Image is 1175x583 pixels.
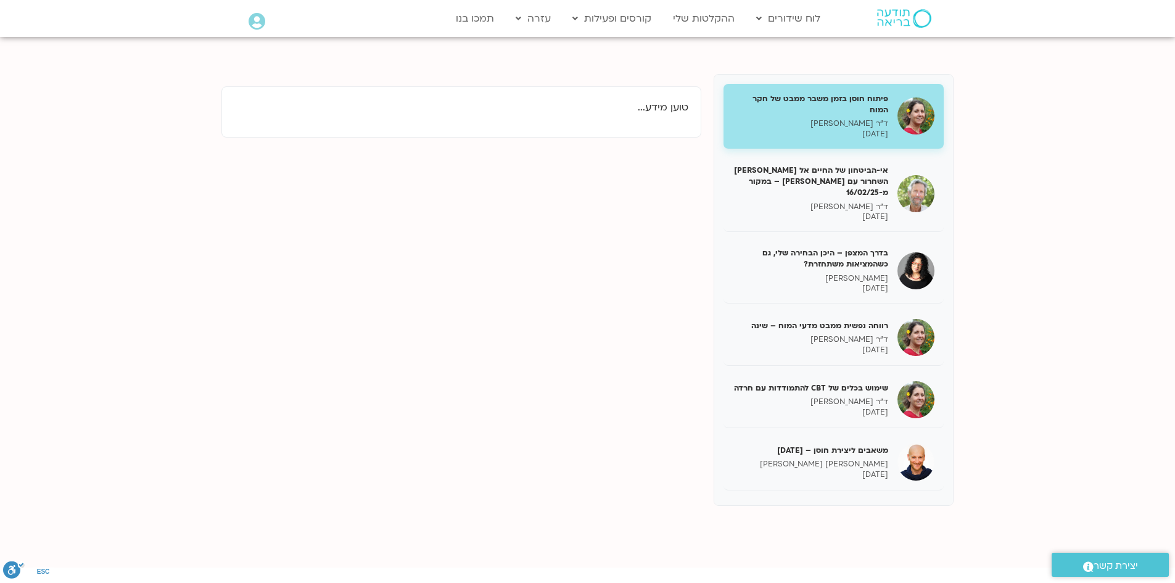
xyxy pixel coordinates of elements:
a: קורסים ופעילות [566,7,658,30]
p: ד"ר [PERSON_NAME] [733,118,888,129]
p: ד"ר [PERSON_NAME] [733,334,888,345]
h5: אי-הביטחון של החיים אל [PERSON_NAME] השחרור עם [PERSON_NAME] – במקור מ-16/02/25 [733,165,888,199]
a: לוח שידורים [750,7,827,30]
a: תמכו בנו [450,7,500,30]
span: יצירת קשר [1094,558,1138,574]
p: [DATE] [733,283,888,294]
h5: פיתוח חוסן בזמן משבר ממבט של חקר המוח [733,93,888,115]
img: תודעה בריאה [877,9,931,28]
p: [PERSON_NAME] [733,273,888,284]
img: רווחה נפשית ממבט מדעי המוח – שינה [897,319,934,356]
img: פיתוח חוסן בזמן משבר ממבט של חקר המוח [897,97,934,134]
img: שימוש בכלים של CBT להתמודדות עם חרדה [897,381,934,418]
h5: משאבים ליצירת חוסן – [DATE] [733,445,888,456]
a: עזרה [509,7,557,30]
p: [DATE] [733,212,888,222]
img: משאבים ליצירת חוסן – 24/06/25 [897,444,934,481]
p: טוען מידע... [234,99,688,116]
p: [DATE] [733,469,888,480]
p: ד"ר [PERSON_NAME] [733,397,888,407]
img: בדרך המצפן – היכן הבחירה שלי, גם כשהמציאות משתחזרת? [897,252,934,289]
h5: רווחה נפשית ממבט מדעי המוח – שינה [733,320,888,331]
p: [DATE] [733,129,888,139]
p: ד"ר [PERSON_NAME] [733,202,888,212]
a: ההקלטות שלי [667,7,741,30]
p: [DATE] [733,345,888,355]
h5: שימוש בכלים של CBT להתמודדות עם חרדה [733,382,888,394]
img: אי-הביטחון של החיים אל מול השחרור עם סטיבן פולדר – במקור מ-16/02/25 [897,175,934,212]
h5: בדרך המצפן – היכן הבחירה שלי, גם כשהמציאות משתחזרת? [733,247,888,270]
a: יצירת קשר [1052,553,1169,577]
p: [PERSON_NAME] [PERSON_NAME] [733,459,888,469]
p: [DATE] [733,407,888,418]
